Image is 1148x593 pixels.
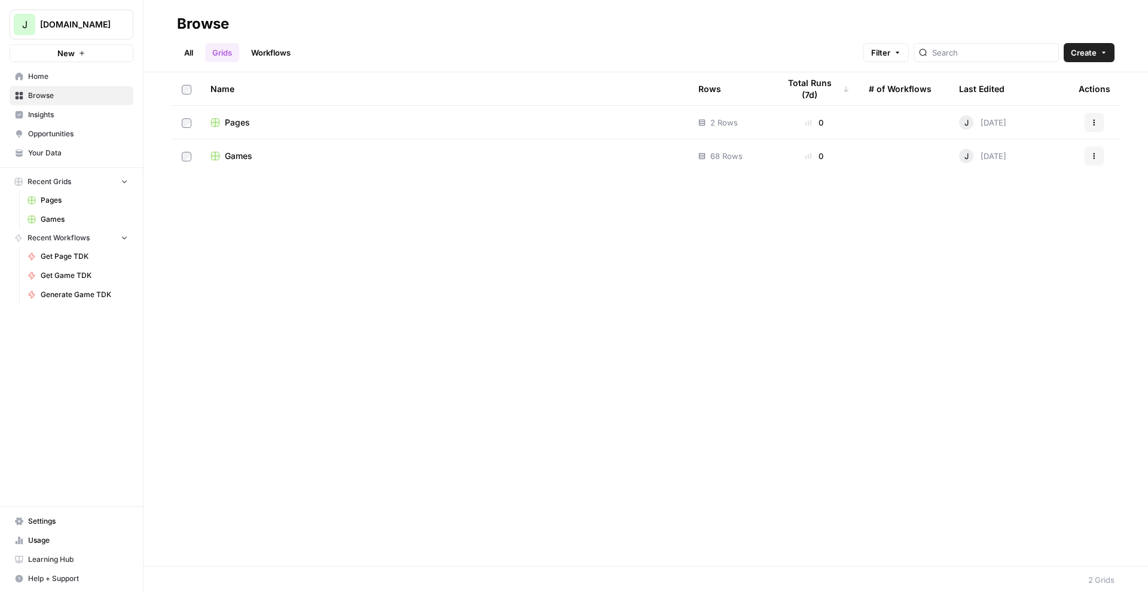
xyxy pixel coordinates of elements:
[40,19,112,30] span: [DOMAIN_NAME]
[28,554,128,565] span: Learning Hub
[22,210,133,229] a: Games
[225,117,250,129] span: Pages
[28,176,71,187] span: Recent Grids
[41,251,128,262] span: Get Page TDK
[41,195,128,206] span: Pages
[41,289,128,300] span: Generate Game TDK
[869,72,932,105] div: # of Workflows
[28,71,128,82] span: Home
[10,10,133,39] button: Workspace: JB.COM
[28,516,128,527] span: Settings
[10,229,133,247] button: Recent Workflows
[959,72,1004,105] div: Last Edited
[205,43,239,62] a: Grids
[28,109,128,120] span: Insights
[22,17,28,32] span: J
[871,47,890,59] span: Filter
[1079,72,1110,105] div: Actions
[10,569,133,588] button: Help + Support
[22,266,133,285] a: Get Game TDK
[10,86,133,105] a: Browse
[964,150,969,162] span: J
[10,67,133,86] a: Home
[22,285,133,304] a: Generate Game TDK
[177,14,229,33] div: Browse
[210,72,679,105] div: Name
[10,550,133,569] a: Learning Hub
[10,143,133,163] a: Your Data
[959,115,1006,130] div: [DATE]
[28,129,128,139] span: Opportunities
[22,191,133,210] a: Pages
[779,117,850,129] div: 0
[10,173,133,191] button: Recent Grids
[10,105,133,124] a: Insights
[932,47,1054,59] input: Search
[57,47,75,59] span: New
[863,43,909,62] button: Filter
[28,90,128,101] span: Browse
[225,150,252,162] span: Games
[210,117,679,129] a: Pages
[10,44,133,62] button: New
[964,117,969,129] span: J
[959,149,1006,163] div: [DATE]
[28,573,128,584] span: Help + Support
[41,270,128,281] span: Get Game TDK
[1071,47,1097,59] span: Create
[177,43,200,62] a: All
[10,124,133,143] a: Opportunities
[244,43,298,62] a: Workflows
[1064,43,1115,62] button: Create
[10,512,133,531] a: Settings
[698,72,721,105] div: Rows
[10,531,133,550] a: Usage
[210,150,679,162] a: Games
[28,148,128,158] span: Your Data
[28,535,128,546] span: Usage
[710,150,743,162] span: 68 Rows
[28,233,90,243] span: Recent Workflows
[41,214,128,225] span: Games
[779,150,850,162] div: 0
[22,247,133,266] a: Get Page TDK
[779,72,850,105] div: Total Runs (7d)
[1088,574,1115,586] div: 2 Grids
[710,117,738,129] span: 2 Rows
